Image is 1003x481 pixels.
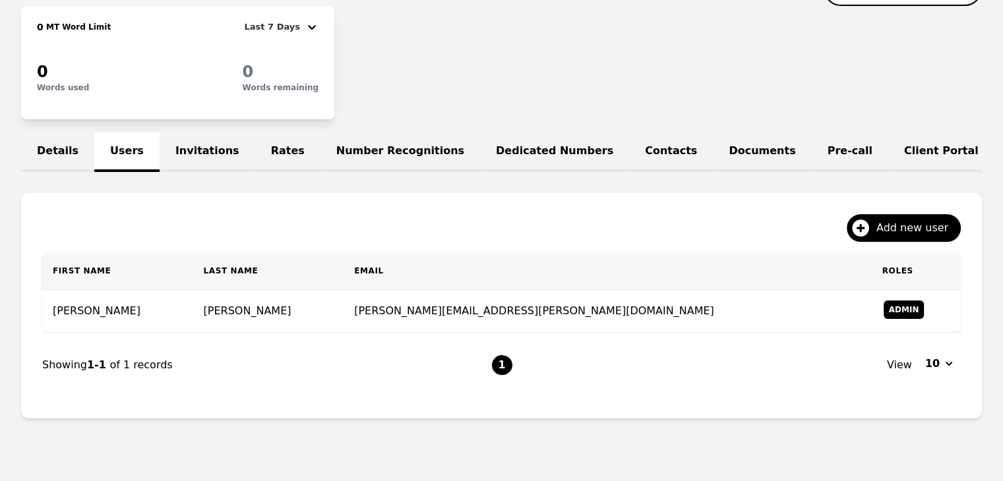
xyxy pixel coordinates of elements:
[44,22,111,32] h2: MT Word Limit
[884,300,925,319] span: Admin
[925,356,940,372] span: 10
[917,353,961,374] button: 10
[193,252,344,290] th: Last Name
[344,252,871,290] th: Email
[876,220,957,236] span: Add new user
[87,358,109,371] span: 1-1
[243,82,319,93] p: Words remaining
[243,63,254,81] span: 0
[872,252,961,290] th: Roles
[629,132,713,172] a: Contacts
[42,333,961,397] nav: Page navigation
[812,132,888,172] a: Pre-call
[713,132,811,172] a: Documents
[160,132,255,172] a: Invitations
[193,290,344,333] td: [PERSON_NAME]
[37,82,89,93] p: Words used
[42,252,193,290] th: First Name
[887,357,912,373] span: View
[245,19,305,35] div: Last 7 Days
[255,132,320,172] a: Rates
[888,132,994,172] a: Client Portal
[37,63,48,81] span: 0
[42,290,193,333] td: [PERSON_NAME]
[37,22,44,32] span: 0
[344,290,871,333] td: [PERSON_NAME][EMAIL_ADDRESS][PERSON_NAME][DOMAIN_NAME]
[21,132,94,172] a: Details
[320,132,480,172] a: Number Recognitions
[42,357,491,373] div: Showing of 1 records
[847,214,961,242] button: Add new user
[480,132,629,172] a: Dedicated Numbers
